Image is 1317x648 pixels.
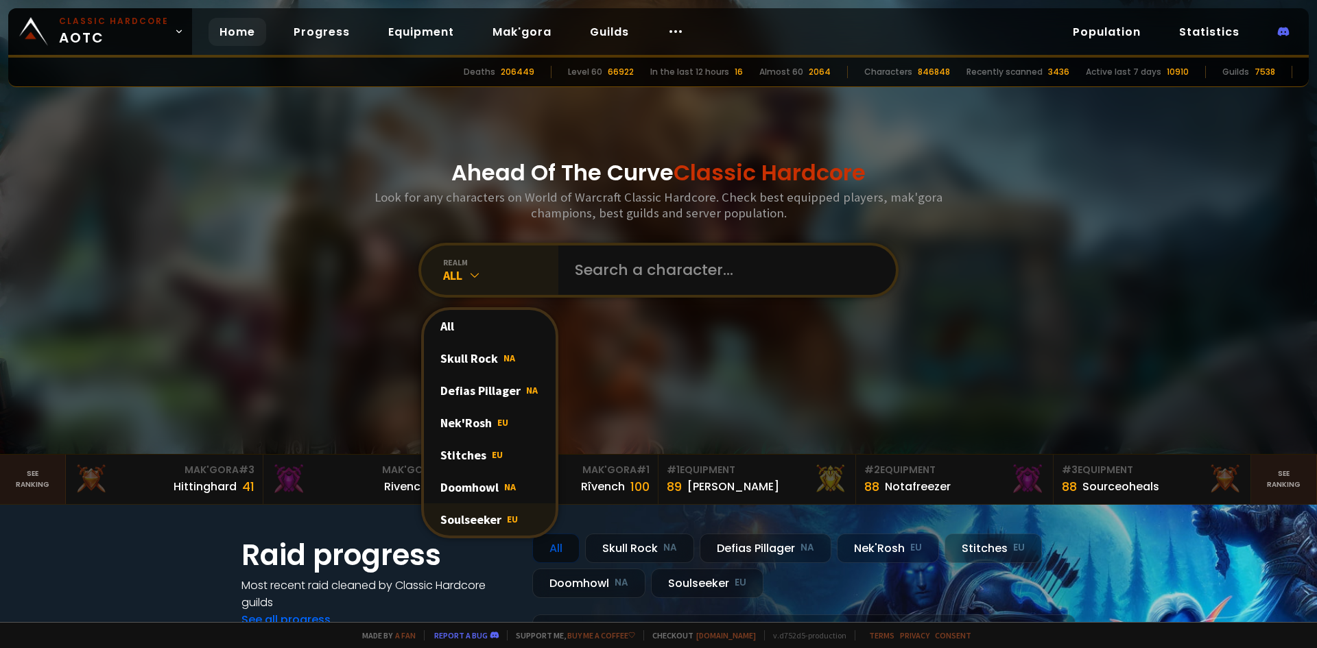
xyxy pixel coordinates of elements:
[1222,66,1249,78] div: Guilds
[443,267,558,283] div: All
[869,630,894,640] a: Terms
[532,533,580,563] div: All
[241,577,516,611] h4: Most recent raid cleaned by Classic Hardcore guilds
[864,66,912,78] div: Characters
[945,533,1042,563] div: Stitches
[241,533,516,577] h1: Raid progress
[369,189,948,221] h3: Look for any characters on World of Warcraft Classic Hardcore. Check best equipped players, mak'g...
[864,477,879,496] div: 88
[585,533,694,563] div: Skull Rock
[451,156,866,189] h1: Ahead Of The Curve
[482,18,562,46] a: Mak'gora
[700,533,831,563] div: Defias Pillager
[837,533,939,563] div: Nek'Rosh
[283,18,361,46] a: Progress
[581,478,625,495] div: Rîvench
[687,478,779,495] div: [PERSON_NAME]
[532,568,645,598] div: Doomhowl
[643,630,756,640] span: Checkout
[809,66,831,78] div: 2064
[735,66,743,78] div: 16
[567,245,879,295] input: Search a character...
[696,630,756,640] a: [DOMAIN_NAME]
[608,66,634,78] div: 66922
[1167,66,1189,78] div: 10910
[377,18,465,46] a: Equipment
[59,15,169,27] small: Classic Hardcore
[469,463,650,477] div: Mak'Gora
[579,18,640,46] a: Guilds
[424,439,556,471] div: Stitches
[567,630,635,640] a: Buy me a coffee
[395,630,416,640] a: a fan
[759,66,803,78] div: Almost 60
[650,66,729,78] div: In the last 12 hours
[507,513,518,525] span: EU
[935,630,971,640] a: Consent
[864,463,880,477] span: # 2
[424,342,556,374] div: Skull Rock
[272,463,452,477] div: Mak'Gora
[568,66,602,78] div: Level 60
[1013,541,1025,555] small: EU
[241,612,331,627] a: See all progress
[239,463,254,477] span: # 3
[667,477,682,496] div: 89
[630,477,650,496] div: 100
[735,576,746,590] small: EU
[424,503,556,536] div: Soulseeker
[1255,66,1275,78] div: 7538
[1168,18,1250,46] a: Statistics
[800,541,814,555] small: NA
[461,455,658,504] a: Mak'Gora#1Rîvench100
[424,310,556,342] div: All
[501,66,534,78] div: 206449
[1054,455,1251,504] a: #3Equipment88Sourceoheals
[464,66,495,78] div: Deaths
[174,478,237,495] div: Hittinghard
[354,630,416,640] span: Made by
[918,66,950,78] div: 846848
[209,18,266,46] a: Home
[526,384,538,396] span: NA
[263,455,461,504] a: Mak'Gora#2Rivench100
[966,66,1043,78] div: Recently scanned
[384,478,427,495] div: Rivench
[1251,455,1317,504] a: Seeranking
[507,630,635,640] span: Support me,
[74,463,254,477] div: Mak'Gora
[864,463,1045,477] div: Equipment
[1082,478,1159,495] div: Sourceoheals
[900,630,929,640] a: Privacy
[8,8,192,55] a: Classic HardcoreAOTC
[663,541,677,555] small: NA
[856,455,1054,504] a: #2Equipment88Notafreezer
[497,416,508,429] span: EU
[651,568,763,598] div: Soulseeker
[424,471,556,503] div: Doomhowl
[424,407,556,439] div: Nek'Rosh
[885,478,951,495] div: Notafreezer
[1062,463,1078,477] span: # 3
[504,481,516,493] span: NA
[242,477,254,496] div: 41
[910,541,922,555] small: EU
[615,576,628,590] small: NA
[443,257,558,267] div: realm
[1048,66,1069,78] div: 3436
[658,455,856,504] a: #1Equipment89[PERSON_NAME]
[434,630,488,640] a: Report a bug
[674,157,866,188] span: Classic Hardcore
[1062,463,1242,477] div: Equipment
[1062,477,1077,496] div: 88
[492,448,503,461] span: EU
[503,352,515,364] span: NA
[667,463,680,477] span: # 1
[424,374,556,407] div: Defias Pillager
[59,15,169,48] span: AOTC
[764,630,846,640] span: v. d752d5 - production
[66,455,263,504] a: Mak'Gora#3Hittinghard41
[1086,66,1161,78] div: Active last 7 days
[1062,18,1152,46] a: Population
[637,463,650,477] span: # 1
